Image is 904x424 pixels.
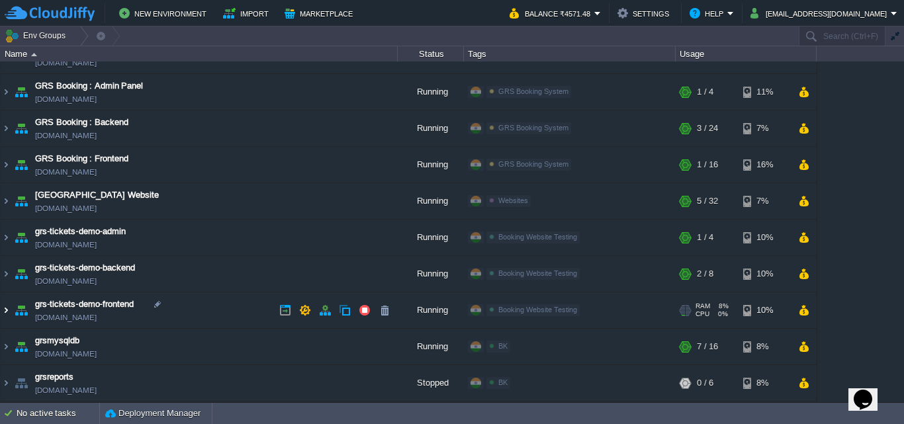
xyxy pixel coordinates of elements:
img: AMDAwAAAACH5BAEAAAAALAAAAAABAAEAAAICRAEAOw== [12,110,30,146]
a: grsmysqldb [35,334,79,347]
a: [DOMAIN_NAME] [35,238,97,251]
a: [DOMAIN_NAME] [35,275,97,288]
div: Running [398,183,464,219]
span: Booking Website Testing [498,233,577,241]
a: grs-tickets-demo-admin [35,225,126,238]
img: AMDAwAAAACH5BAEAAAAALAAAAAABAAEAAAICRAEAOw== [1,329,11,364]
div: Usage [676,46,816,62]
div: Name [1,46,397,62]
span: 0% [715,310,728,318]
img: AMDAwAAAACH5BAEAAAAALAAAAAABAAEAAAICRAEAOw== [12,365,30,401]
div: 0 / 6 [697,365,713,401]
button: Settings [617,5,673,21]
div: 3 / 24 [697,110,718,146]
img: AMDAwAAAACH5BAEAAAAALAAAAAABAAEAAAICRAEAOw== [12,147,30,183]
div: Running [398,256,464,292]
a: GRS Booking : Admin Panel [35,79,143,93]
div: 5 / 32 [697,183,718,219]
img: AMDAwAAAACH5BAEAAAAALAAAAAABAAEAAAICRAEAOw== [1,220,11,255]
button: Env Groups [5,26,70,45]
button: Help [690,5,727,21]
a: [DOMAIN_NAME] [35,384,97,397]
a: grs-tickets-demo-backend [35,261,135,275]
div: 7% [743,183,786,219]
a: grs-tickets-demo-frontend [35,298,134,311]
a: [DOMAIN_NAME] [35,311,97,324]
button: Balance ₹4571.48 [510,5,594,21]
img: AMDAwAAAACH5BAEAAAAALAAAAAABAAEAAAICRAEAOw== [1,365,11,401]
span: [DOMAIN_NAME] [35,347,97,360]
button: Deployment Manager [105,407,201,420]
button: Import [223,5,273,21]
div: 11% [743,74,786,110]
img: AMDAwAAAACH5BAEAAAAALAAAAAABAAEAAAICRAEAOw== [1,292,11,328]
div: Stopped [398,365,464,401]
img: AMDAwAAAACH5BAEAAAAALAAAAAABAAEAAAICRAEAOw== [1,110,11,146]
a: [DOMAIN_NAME] [35,93,97,106]
div: 8% [743,329,786,364]
div: Running [398,292,464,328]
a: GRS Booking : Backend [35,116,128,129]
span: CPU [696,310,709,318]
a: [DOMAIN_NAME] [35,202,97,215]
div: 10% [743,292,786,328]
img: AMDAwAAAACH5BAEAAAAALAAAAAABAAEAAAICRAEAOw== [1,183,11,219]
img: AMDAwAAAACH5BAEAAAAALAAAAAABAAEAAAICRAEAOw== [12,256,30,292]
div: Running [398,220,464,255]
div: 1 / 4 [697,74,713,110]
img: AMDAwAAAACH5BAEAAAAALAAAAAABAAEAAAICRAEAOw== [12,183,30,219]
div: 10% [743,220,786,255]
div: Running [398,147,464,183]
a: [DOMAIN_NAME] [35,129,97,142]
button: New Environment [119,5,210,21]
button: Marketplace [285,5,357,21]
a: [GEOGRAPHIC_DATA] Website [35,189,159,202]
div: Running [398,74,464,110]
img: AMDAwAAAACH5BAEAAAAALAAAAAABAAEAAAICRAEAOw== [1,147,11,183]
img: CloudJiffy [5,5,95,22]
div: No active tasks [17,403,99,424]
div: Status [398,46,463,62]
span: BK [498,378,508,386]
span: RAM [696,302,710,310]
div: 2 / 8 [697,256,713,292]
div: 1 / 4 [697,220,713,255]
button: [EMAIL_ADDRESS][DOMAIN_NAME] [750,5,891,21]
span: BK [498,342,508,350]
div: 7 / 16 [697,329,718,364]
span: Booking Website Testing [498,269,577,277]
a: [DOMAIN_NAME] [35,165,97,179]
img: AMDAwAAAACH5BAEAAAAALAAAAAABAAEAAAICRAEAOw== [12,329,30,364]
span: Booking Website Testing [498,306,577,314]
a: GRS Booking : Frontend [35,152,128,165]
div: 8% [743,365,786,401]
span: GRS Booking System [498,160,568,168]
img: AMDAwAAAACH5BAEAAAAALAAAAAABAAEAAAICRAEAOw== [12,292,30,328]
iframe: chat widget [848,371,891,411]
span: GRS Booking System [498,87,568,95]
div: 10% [743,256,786,292]
div: 1 / 16 [697,147,718,183]
div: 16% [743,147,786,183]
img: AMDAwAAAACH5BAEAAAAALAAAAAABAAEAAAICRAEAOw== [1,256,11,292]
img: AMDAwAAAACH5BAEAAAAALAAAAAABAAEAAAICRAEAOw== [12,220,30,255]
div: Running [398,110,464,146]
div: Running [398,329,464,364]
img: AMDAwAAAACH5BAEAAAAALAAAAAABAAEAAAICRAEAOw== [1,74,11,110]
span: 8% [715,302,729,310]
img: AMDAwAAAACH5BAEAAAAALAAAAAABAAEAAAICRAEAOw== [12,74,30,110]
span: [DOMAIN_NAME] [35,56,97,69]
span: Websites [498,196,528,204]
div: Tags [465,46,675,62]
a: grsreports [35,370,73,384]
img: AMDAwAAAACH5BAEAAAAALAAAAAABAAEAAAICRAEAOw== [31,53,37,56]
